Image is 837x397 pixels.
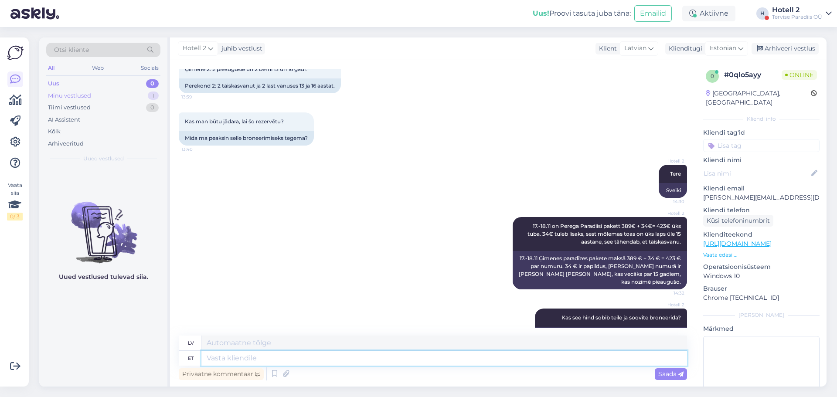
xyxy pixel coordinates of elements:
span: Kas man būtu jādara, lai šo rezervētu? [185,118,284,125]
div: Klient [595,44,617,53]
span: Latvian [624,44,646,53]
div: Uus [48,79,59,88]
div: Sveiki [659,183,687,198]
div: 0 [146,103,159,112]
span: 13:40 [181,146,214,153]
div: Proovi tasuta juba täna: [533,8,631,19]
div: juhib vestlust [218,44,262,53]
div: lv [188,336,194,350]
input: Lisa nimi [704,169,810,178]
p: Märkmed [703,324,820,333]
div: Minu vestlused [48,92,91,100]
span: Uued vestlused [83,155,124,163]
a: Hotell 2Tervise Paradiis OÜ [772,7,832,20]
div: Tervise Paradiis OÜ [772,14,822,20]
p: Operatsioonisüsteem [703,262,820,271]
div: Aktiivne [682,6,735,21]
div: Vai šī cena Jums ir piemērota un vai vēlaties rezervēt? [535,327,687,342]
div: 1 [148,92,159,100]
p: [PERSON_NAME][EMAIL_ADDRESS][DOMAIN_NAME] [703,193,820,202]
div: All [46,62,56,74]
div: Hotell 2 [772,7,822,14]
span: Hotell 2 [652,158,684,164]
div: # 0qlo5ayy [724,70,782,80]
b: Uus! [533,9,549,17]
p: Brauser [703,284,820,293]
div: Küsi telefoninumbrit [703,215,773,227]
div: Arhiveeritud [48,139,84,148]
img: No chats [39,186,167,265]
div: 0 [146,79,159,88]
div: Arhiveeri vestlus [752,43,819,54]
p: Windows 10 [703,271,820,281]
input: Lisa tag [703,139,820,152]
span: Online [782,70,817,80]
div: Privaatne kommentaar [179,368,264,380]
p: Kliendi email [703,184,820,193]
button: Emailid [634,5,672,22]
div: Mida ma peaksin selle broneerimiseks tegema? [179,131,314,146]
div: et [188,351,194,366]
div: Kliendi info [703,115,820,123]
a: [URL][DOMAIN_NAME] [703,240,772,248]
p: Kliendi nimi [703,156,820,165]
span: Estonian [710,44,736,53]
div: Socials [139,62,160,74]
span: Hotell 2 [652,210,684,217]
span: 14:32 [652,290,684,296]
p: Chrome [TECHNICAL_ID] [703,293,820,302]
div: Klienditugi [665,44,702,53]
p: Uued vestlused tulevad siia. [59,272,148,282]
p: Kliendi tag'id [703,128,820,137]
div: 17.-18.11 Ģimenes paradīzes pakete maksā 389 € + 34 € = 423 € par numuru. 34 € ir papildus, [PERS... [513,251,687,289]
p: Klienditeekond [703,230,820,239]
div: Tiimi vestlused [48,103,91,112]
span: Otsi kliente [54,45,89,54]
div: Web [90,62,105,74]
span: 17.-18.11 on Perega Paradiisi pakett 389€ + 34€= 423€ üks tuba. 34€ tuleb lisaks, sest mõlemas to... [527,223,682,245]
span: Tere [670,170,681,177]
span: Saada [658,370,684,378]
div: H [756,7,769,20]
div: AI Assistent [48,115,80,124]
span: 14:30 [652,198,684,205]
span: Kas see hind sobib teile ja soovite broneerida? [561,314,681,321]
img: Askly Logo [7,44,24,61]
div: Vaata siia [7,181,23,221]
span: 0 [711,73,714,79]
span: Hotell 2 [652,302,684,308]
p: Kliendi telefon [703,206,820,215]
span: Ģimene 2: 2 pieaugušie un 2 bērni 13 un 16 gadi. [185,66,307,72]
div: [PERSON_NAME] [703,311,820,319]
span: 13:39 [181,94,214,100]
p: Vaata edasi ... [703,251,820,259]
div: Kõik [48,127,61,136]
div: 0 / 3 [7,213,23,221]
div: [GEOGRAPHIC_DATA], [GEOGRAPHIC_DATA] [706,89,811,107]
div: Perekond 2: 2 täiskasvanut ja 2 last vanuses 13 ja 16 aastat. [179,78,341,93]
span: Hotell 2 [183,44,206,53]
